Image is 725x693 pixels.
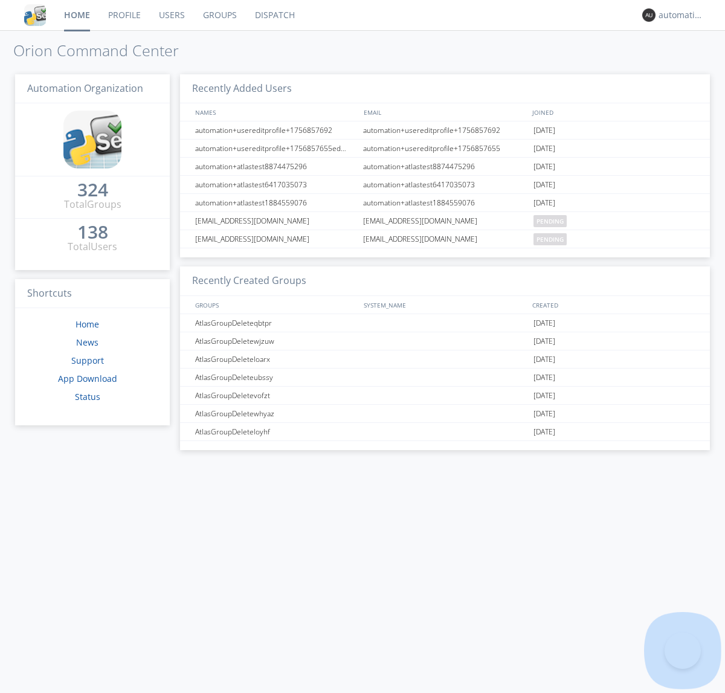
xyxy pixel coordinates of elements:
span: [DATE] [533,176,555,194]
img: cddb5a64eb264b2086981ab96f4c1ba7 [24,4,46,26]
div: JOINED [529,103,698,121]
span: [DATE] [533,405,555,423]
a: automation+usereditprofile+1756857655editedautomation+usereditprofile+1756857655automation+usered... [180,140,710,158]
div: [EMAIL_ADDRESS][DOMAIN_NAME] [360,230,530,248]
div: GROUPS [192,296,358,314]
div: automation+usereditprofile+1756857692 [192,121,359,139]
iframe: Toggle Customer Support [665,633,701,669]
a: News [76,337,98,348]
a: AtlasGroupDeletewjzuw[DATE] [180,332,710,350]
div: Total Groups [64,198,121,211]
div: SYSTEM_NAME [361,296,529,314]
a: [EMAIL_ADDRESS][DOMAIN_NAME][EMAIL_ADDRESS][DOMAIN_NAME]pending [180,212,710,230]
div: [EMAIL_ADDRESS][DOMAIN_NAME] [192,230,359,248]
span: pending [533,233,567,245]
span: [DATE] [533,350,555,369]
span: [DATE] [533,140,555,158]
div: automation+atlastest1884559076 [360,194,530,211]
span: Automation Organization [27,82,143,95]
div: 324 [77,184,108,196]
a: Home [76,318,99,330]
div: [EMAIL_ADDRESS][DOMAIN_NAME] [192,212,359,230]
div: AtlasGroupDeletewjzuw [192,332,359,350]
div: AtlasGroupDeleteubssy [192,369,359,386]
span: pending [533,215,567,227]
a: AtlasGroupDeleteloarx[DATE] [180,350,710,369]
a: AtlasGroupDeleteqbtpr[DATE] [180,314,710,332]
h3: Shortcuts [15,279,170,309]
div: NAMES [192,103,358,121]
a: automation+atlastest8874475296automation+atlastest8874475296[DATE] [180,158,710,176]
a: Support [71,355,104,366]
a: AtlasGroupDeleteubssy[DATE] [180,369,710,387]
div: [EMAIL_ADDRESS][DOMAIN_NAME] [360,212,530,230]
a: App Download [58,373,117,384]
div: AtlasGroupDeleteqbtpr [192,314,359,332]
span: [DATE] [533,121,555,140]
div: 138 [77,226,108,238]
a: AtlasGroupDeleteloyhf[DATE] [180,423,710,441]
div: AtlasGroupDeletevofzt [192,387,359,404]
span: [DATE] [533,423,555,441]
div: AtlasGroupDeleteloyhf [192,423,359,440]
div: automation+atlastest1884559076 [192,194,359,211]
span: [DATE] [533,369,555,387]
a: automation+atlastest1884559076automation+atlastest1884559076[DATE] [180,194,710,212]
div: AtlasGroupDeletewhyaz [192,405,359,422]
div: automation+atlastest8874475296 [192,158,359,175]
a: automation+atlastest6417035073automation+atlastest6417035073[DATE] [180,176,710,194]
span: [DATE] [533,387,555,405]
a: AtlasGroupDeletevofzt[DATE] [180,387,710,405]
div: CREATED [529,296,698,314]
div: automation+usereditprofile+1756857655 [360,140,530,157]
h3: Recently Added Users [180,74,710,104]
a: automation+usereditprofile+1756857692automation+usereditprofile+1756857692[DATE] [180,121,710,140]
span: [DATE] [533,332,555,350]
div: automation+atlastest8874475296 [360,158,530,175]
a: Status [75,391,100,402]
a: 324 [77,184,108,198]
div: automation+atlastest6417035073 [192,176,359,193]
div: automation+usereditprofile+1756857692 [360,121,530,139]
span: [DATE] [533,314,555,332]
div: Total Users [68,240,117,254]
a: 138 [77,226,108,240]
div: EMAIL [361,103,529,121]
a: [EMAIL_ADDRESS][DOMAIN_NAME][EMAIL_ADDRESS][DOMAIN_NAME]pending [180,230,710,248]
a: AtlasGroupDeletewhyaz[DATE] [180,405,710,423]
div: automation+atlastest6417035073 [360,176,530,193]
img: cddb5a64eb264b2086981ab96f4c1ba7 [63,111,121,169]
div: AtlasGroupDeleteloarx [192,350,359,368]
img: 373638.png [642,8,656,22]
h3: Recently Created Groups [180,266,710,296]
div: automation+atlas0015 [659,9,704,21]
span: [DATE] [533,158,555,176]
span: [DATE] [533,194,555,212]
div: automation+usereditprofile+1756857655editedautomation+usereditprofile+1756857655 [192,140,359,157]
